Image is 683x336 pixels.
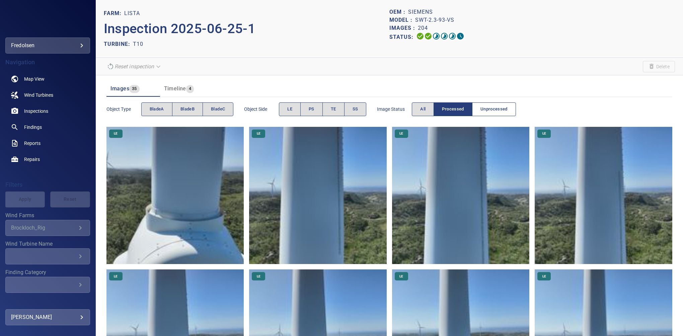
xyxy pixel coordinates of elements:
span: Unprocessed [480,105,508,113]
label: Finding Type [5,298,90,304]
div: Brockloch_Rig [11,225,76,231]
span: Reports [24,140,41,147]
h4: Navigation [5,59,90,66]
div: imageStatus [412,102,516,116]
p: Status: [389,32,416,42]
button: SS [344,102,367,116]
span: LE [538,131,550,136]
div: Unable to reset the inspection due to your user permissions [104,61,165,72]
button: bladeB [172,102,203,116]
span: LE [253,131,264,136]
p: T10 [133,40,143,48]
svg: Matching 3% [448,32,456,40]
div: Wind Turbine Name [5,248,90,264]
p: Model : [389,16,415,24]
div: Wind Farms [5,220,90,236]
span: PS [309,105,314,113]
span: LE [287,105,292,113]
span: 35 [129,85,140,93]
span: Object type [106,106,141,112]
a: inspections noActive [5,103,90,119]
span: Unable to delete the inspection due to your user permissions [643,61,675,72]
button: Unprocessed [472,102,516,116]
button: PS [300,102,323,116]
svg: Selecting 17% [432,32,440,40]
p: SWT-2.3-93-VS [415,16,454,24]
div: Finding Category [5,277,90,293]
button: TE [322,102,345,116]
button: bladeC [203,102,233,116]
img: fredolsen-logo [30,17,65,23]
span: LE [395,131,407,136]
a: reports noActive [5,135,90,151]
span: bladeA [150,105,164,113]
span: bladeC [211,105,225,113]
span: LE [110,274,122,279]
div: objectSide [279,102,366,116]
div: Reset inspection [104,61,165,72]
label: Finding Category [5,270,90,275]
span: TE [331,105,336,113]
p: Lista [124,9,140,17]
span: Timeline [164,85,186,92]
label: Wind Turbine Name [5,241,90,247]
span: bladeB [180,105,195,113]
svg: ML Processing 14% [440,32,448,40]
button: All [412,102,434,116]
span: Image Status [377,106,412,112]
div: fredolsen [11,40,84,51]
div: objectType [141,102,234,116]
svg: Classification 0% [456,32,464,40]
a: repairs noActive [5,151,90,167]
span: SS [353,105,358,113]
div: fredolsen [5,37,90,54]
label: Wind Farms [5,213,90,218]
p: TURBINE: [104,40,133,48]
a: map noActive [5,71,90,87]
span: Object Side [244,106,279,112]
span: Repairs [24,156,40,163]
p: FARM: [104,9,124,17]
span: All [420,105,426,113]
button: LE [279,102,301,116]
div: [PERSON_NAME] [11,312,84,323]
span: Processed [442,105,464,113]
p: 204 [418,24,428,32]
svg: Uploading 100% [416,32,424,40]
span: Inspections [24,108,48,114]
span: LE [253,274,264,279]
a: windturbines noActive [5,87,90,103]
span: Wind Turbines [24,92,53,98]
p: Siemens [408,8,433,16]
span: LE [395,274,407,279]
span: LE [538,274,550,279]
a: findings noActive [5,119,90,135]
p: Images : [389,24,418,32]
p: OEM : [389,8,408,16]
p: Inspection 2025-06-25-1 [104,19,389,39]
svg: Data Formatted 100% [424,32,432,40]
span: Images [110,85,129,92]
span: LE [110,131,122,136]
button: bladeA [141,102,172,116]
span: Map View [24,76,45,82]
button: Processed [434,102,472,116]
h4: Filters [5,181,90,188]
span: Findings [24,124,42,131]
span: 4 [186,85,194,93]
em: Reset inspection [115,63,154,70]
